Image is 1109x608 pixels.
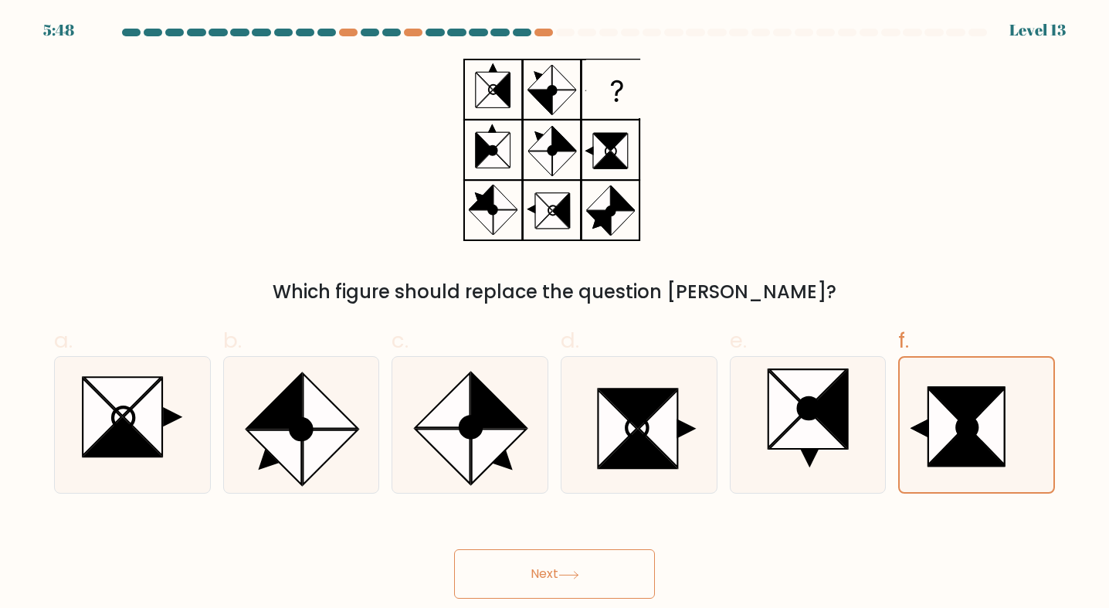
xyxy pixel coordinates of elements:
[561,325,579,355] span: d.
[898,325,909,355] span: f.
[454,549,655,599] button: Next
[223,325,242,355] span: b.
[43,19,74,42] div: 5:48
[392,325,409,355] span: c.
[730,325,747,355] span: e.
[54,325,73,355] span: a.
[63,278,1046,306] div: Which figure should replace the question [PERSON_NAME]?
[1009,19,1066,42] div: Level 13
